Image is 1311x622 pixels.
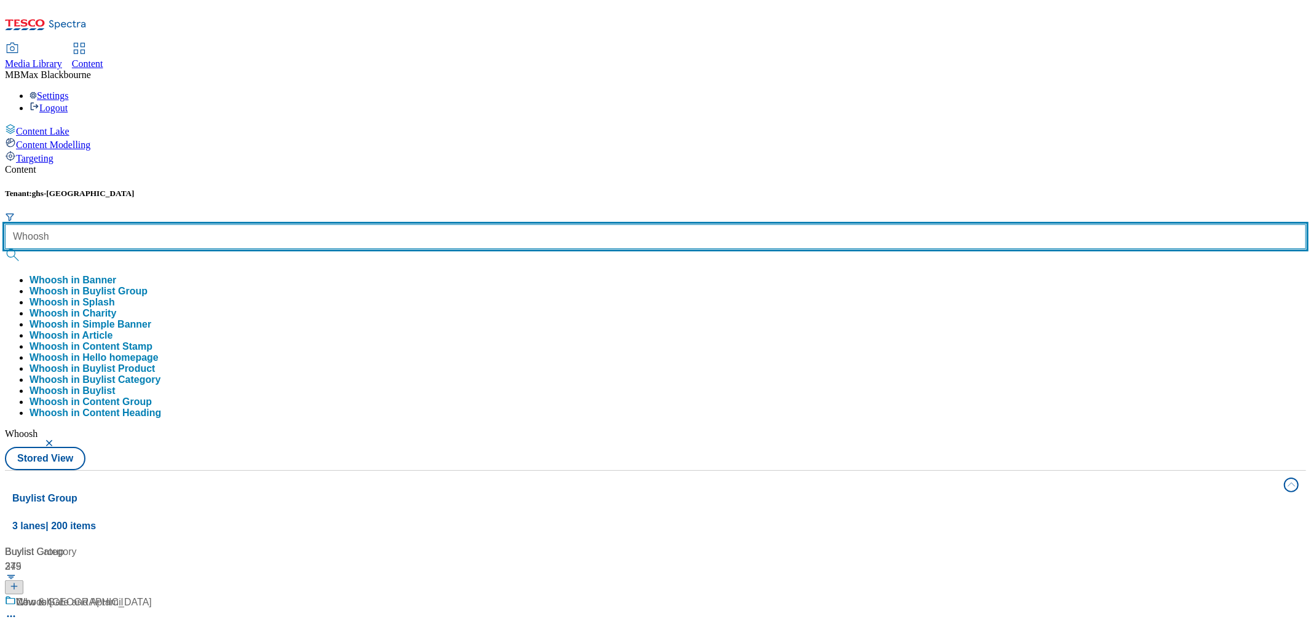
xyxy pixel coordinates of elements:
a: Logout [30,103,68,113]
span: 3 lanes | 200 items [12,521,96,531]
h4: Buylist Group [12,491,1277,506]
a: Media Library [5,44,62,69]
span: Hello homepage [82,352,159,363]
span: Content [72,58,103,69]
h5: Tenant: [5,189,1306,199]
span: MB [5,69,20,80]
a: Settings [30,90,69,101]
div: 375 [5,559,166,574]
span: Media Library [5,58,62,69]
button: Buylist Group3 lanes| 200 items [5,471,1306,540]
span: Buylist [82,385,115,396]
a: Content Lake [5,124,1306,137]
div: Whoosh in [30,352,159,363]
button: Whoosh in Buylist Product [30,363,155,374]
div: Content [5,164,1306,175]
span: Targeting [16,153,53,163]
span: Max Blackbourne [20,69,91,80]
button: Whoosh in Content Group [30,396,152,407]
div: Buylist Category [5,545,166,559]
button: Whoosh in Splash [30,297,115,308]
span: ghs-[GEOGRAPHIC_DATA] [32,189,135,198]
div: Whoosh in [30,385,116,396]
button: Whoosh in Charity [30,308,116,319]
span: Whoosh [5,428,37,439]
button: Whoosh in Hello homepage [30,352,159,363]
button: Whoosh in Banner [30,275,116,286]
button: Whoosh in Buylist Group [30,286,148,297]
span: Content Lake [16,126,69,136]
button: Whoosh in Buylist [30,385,116,396]
button: Whoosh in Buylist Category [30,374,160,385]
button: Whoosh in Article [30,330,112,341]
input: Search [5,224,1306,249]
button: Whoosh in Content Heading [30,407,161,419]
a: Targeting [5,151,1306,164]
span: Content Modelling [16,140,90,150]
button: Whoosh in Simple Banner [30,319,151,330]
button: Stored View [5,447,85,470]
svg: Search Filters [5,212,15,222]
a: Content Modelling [5,137,1306,151]
a: Content [72,44,103,69]
div: New to [GEOGRAPHIC_DATA] [16,595,152,610]
button: Whoosh in Content Stamp [30,341,152,352]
